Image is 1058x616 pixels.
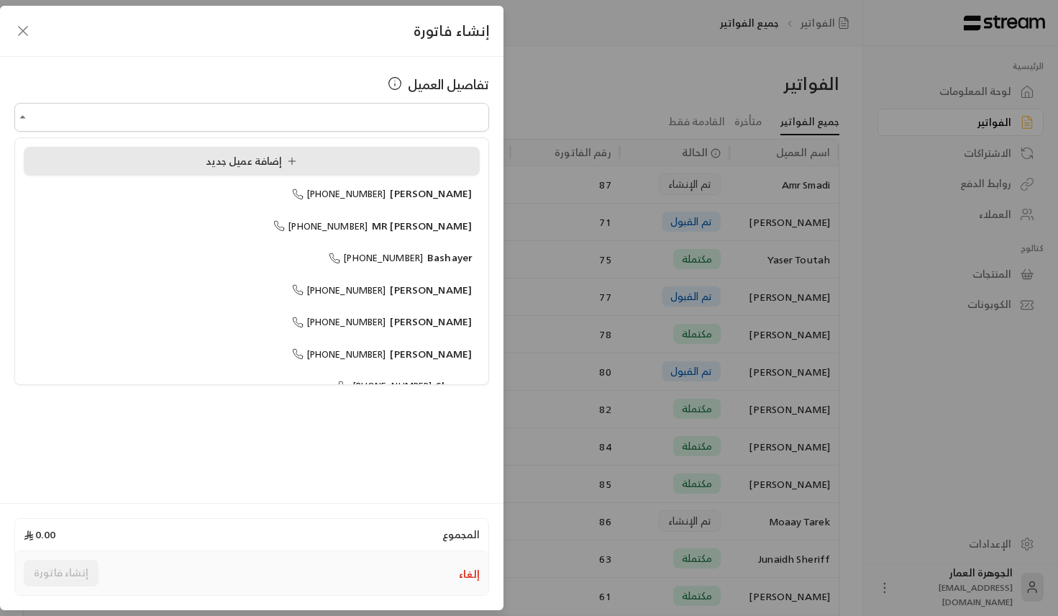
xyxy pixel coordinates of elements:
[338,378,432,394] span: [PHONE_NUMBER]
[390,345,472,363] span: [PERSON_NAME]
[427,248,472,266] span: Bashayer
[372,217,472,235] span: MR [PERSON_NAME]
[390,281,472,299] span: [PERSON_NAME]
[436,376,472,394] span: Shayan
[292,346,386,363] span: [PHONE_NUMBER]
[273,218,368,235] span: [PHONE_NUMBER]
[329,250,423,266] span: [PHONE_NUMBER]
[390,312,472,330] span: [PERSON_NAME]
[206,152,303,170] span: إضافة عميل جديد
[292,186,386,202] span: [PHONE_NUMBER]
[414,18,489,43] span: إنشاء فاتورة
[390,184,472,202] span: [PERSON_NAME]
[24,527,55,542] span: 0.00
[442,527,480,542] span: المجموع
[292,282,386,299] span: [PHONE_NUMBER]
[292,314,386,330] span: [PHONE_NUMBER]
[408,74,489,94] span: تفاصيل العميل
[459,567,480,581] button: إلغاء
[14,109,32,126] button: Close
